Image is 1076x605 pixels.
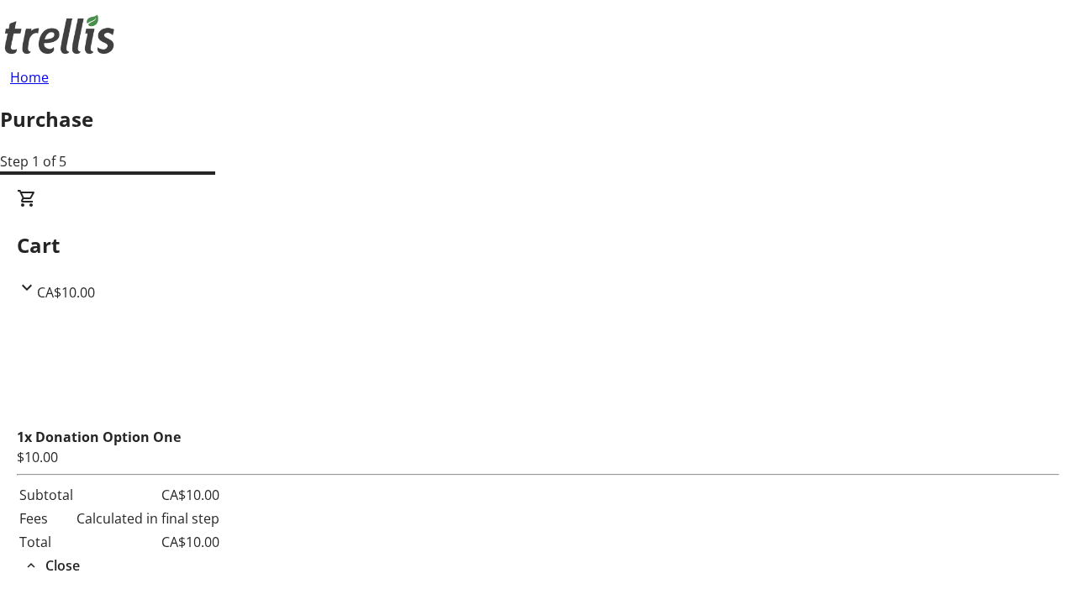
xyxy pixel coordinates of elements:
[17,447,1059,467] div: $10.00
[17,188,1059,302] div: CartCA$10.00
[17,555,87,576] button: Close
[37,283,95,302] span: CA$10.00
[76,531,220,553] td: CA$10.00
[17,428,181,446] strong: 1x Donation Option One
[17,230,1059,260] h2: Cart
[17,302,1059,576] div: CartCA$10.00
[18,508,74,529] td: Fees
[76,484,220,506] td: CA$10.00
[18,484,74,506] td: Subtotal
[45,555,80,576] span: Close
[18,531,74,553] td: Total
[76,508,220,529] td: Calculated in final step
